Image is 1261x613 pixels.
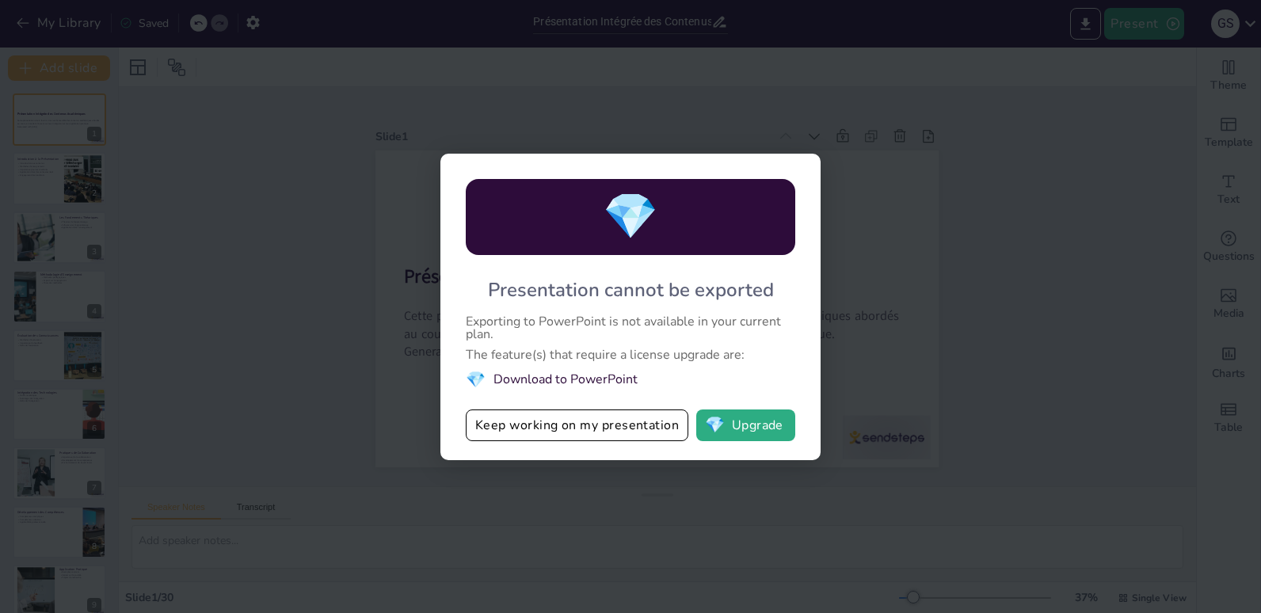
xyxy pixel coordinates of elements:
[466,315,795,341] div: Exporting to PowerPoint is not available in your current plan.
[488,277,774,303] div: Presentation cannot be exported
[696,409,795,441] button: diamondUpgrade
[466,409,688,441] button: Keep working on my presentation
[466,369,795,390] li: Download to PowerPoint
[466,348,795,361] div: The feature(s) that require a license upgrade are:
[705,417,725,433] span: diamond
[603,186,658,247] span: diamond
[466,369,486,390] span: diamond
